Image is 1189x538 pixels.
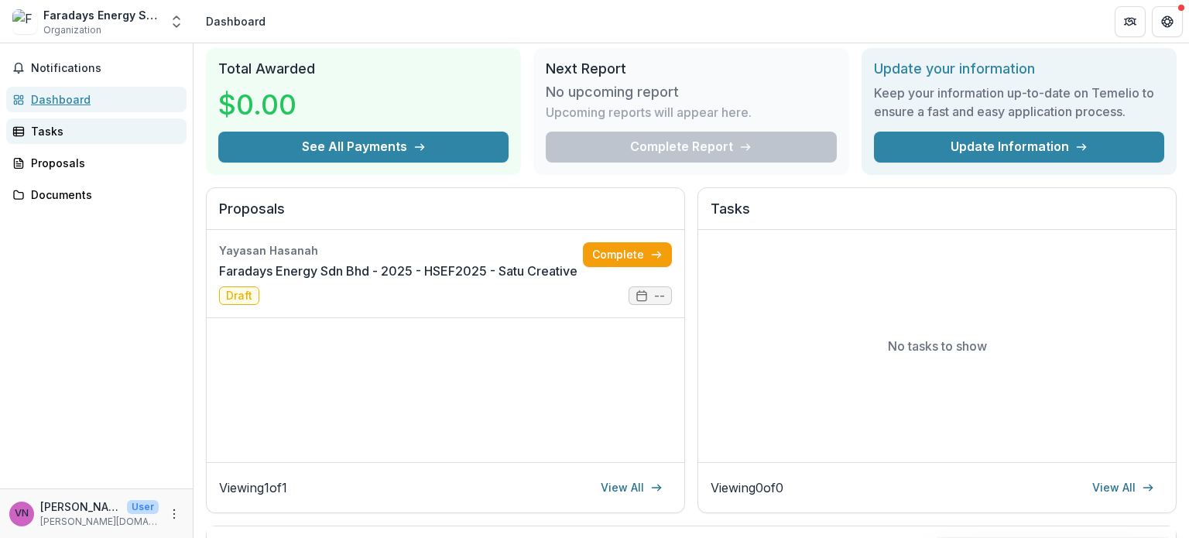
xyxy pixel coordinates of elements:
p: No tasks to show [888,337,987,355]
div: Proposals [31,155,174,171]
button: More [165,505,183,523]
div: Faradays Energy Sdn Bhd [43,7,159,23]
div: Documents [31,187,174,203]
a: Proposals [6,150,187,176]
a: Update Information [874,132,1164,163]
h2: Next Report [546,60,836,77]
div: Vimal Dev Naidu [15,509,29,519]
h2: Total Awarded [218,60,509,77]
button: Notifications [6,56,187,81]
div: Tasks [31,123,174,139]
div: Dashboard [31,91,174,108]
a: Tasks [6,118,187,144]
p: [PERSON_NAME] [40,499,121,515]
button: Open entity switcher [166,6,187,37]
p: Viewing 1 of 1 [219,478,287,497]
a: Complete [583,242,672,267]
h2: Update your information [874,60,1164,77]
nav: breadcrumb [200,10,272,33]
a: Faradays Energy Sdn Bhd - 2025 - HSEF2025 - Satu Creative [219,262,577,280]
a: Dashboard [6,87,187,112]
span: Organization [43,23,101,37]
div: Dashboard [206,13,266,29]
a: Documents [6,182,187,207]
p: Viewing 0 of 0 [711,478,783,497]
img: Faradays Energy Sdn Bhd [12,9,37,34]
p: User [127,500,159,514]
button: See All Payments [218,132,509,163]
button: Get Help [1152,6,1183,37]
h3: Keep your information up-to-date on Temelio to ensure a fast and easy application process. [874,84,1164,121]
button: Partners [1115,6,1146,37]
h3: No upcoming report [546,84,679,101]
span: Notifications [31,62,180,75]
a: View All [591,475,672,500]
a: View All [1083,475,1163,500]
h3: $0.00 [218,84,334,125]
p: Upcoming reports will appear here. [546,103,752,122]
p: [PERSON_NAME][DOMAIN_NAME][EMAIL_ADDRESS][DOMAIN_NAME] [40,515,159,529]
h2: Proposals [219,200,672,230]
h2: Tasks [711,200,1163,230]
